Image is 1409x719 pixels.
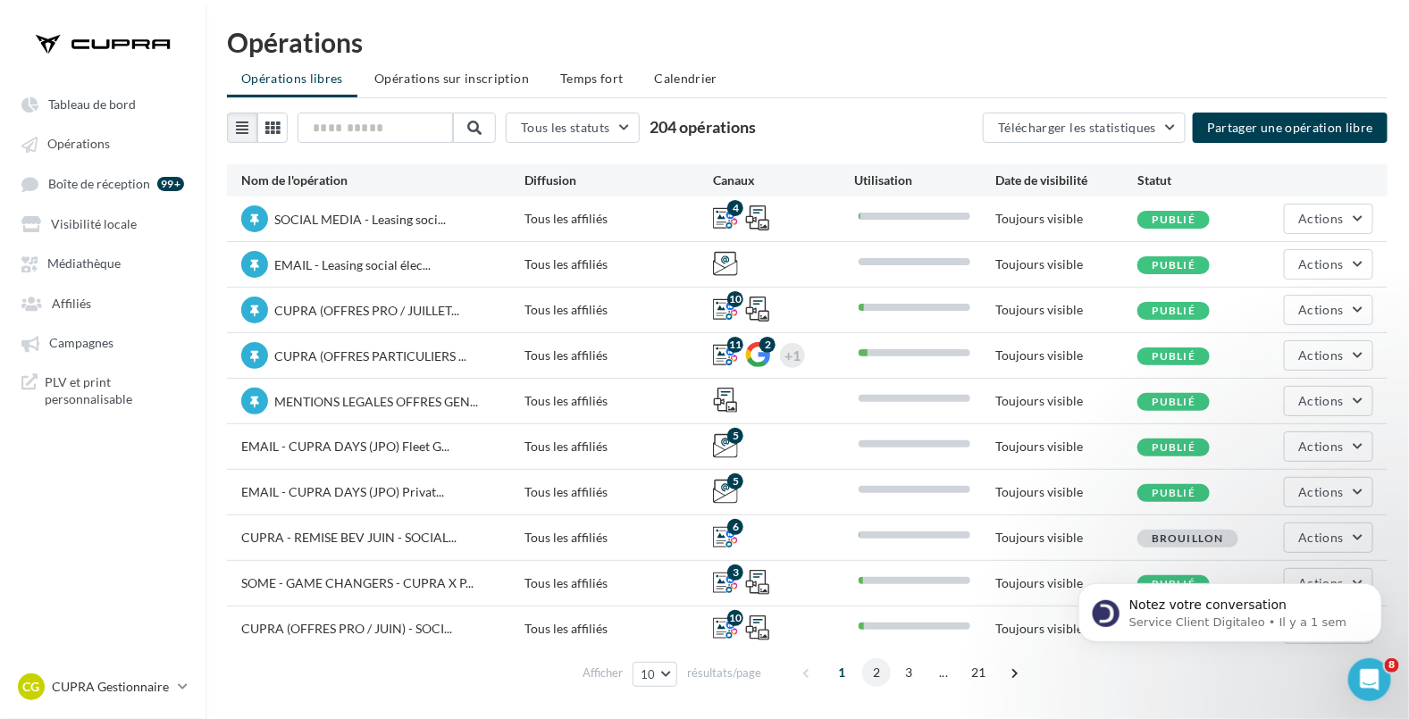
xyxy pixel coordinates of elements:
[14,670,191,704] a: CG CUPRA Gestionnaire
[1284,523,1373,553] button: Actions
[1152,258,1195,272] span: Publié
[52,296,91,311] span: Affiliés
[11,287,195,319] a: Affiliés
[1284,477,1373,507] button: Actions
[48,96,136,112] span: Tableau de bord
[524,438,713,456] div: Tous les affiliés
[227,29,1388,55] div: Opérations
[894,658,923,687] span: 3
[524,574,713,592] div: Tous les affiliés
[274,394,478,409] span: MENTIONS LEGALES OFFRES GEN...
[241,575,474,590] span: SOME - GAME CHANGERS - CUPRA X P...
[727,519,743,535] div: 6
[929,658,958,687] span: ...
[241,530,457,545] span: CUPRA - REMISE BEV JUIN - SOCIAL...
[1385,658,1399,673] span: 8
[1299,484,1344,499] span: Actions
[996,301,1137,319] div: Toujours visible
[524,171,713,189] div: Diffusion
[374,71,529,86] span: Opérations sur inscription
[524,347,713,364] div: Tous les affiliés
[862,658,891,687] span: 2
[1152,486,1195,499] span: Publié
[641,667,656,681] span: 10
[524,210,713,228] div: Tous les affiliés
[1137,171,1279,189] div: Statut
[524,392,713,410] div: Tous les affiliés
[274,212,446,227] span: SOCIAL MEDIA - Leasing soci...
[49,336,113,351] span: Campagnes
[11,207,195,239] a: Visibilité locale
[524,620,713,638] div: Tous les affiliés
[524,301,713,319] div: Tous les affiliés
[47,256,121,272] span: Médiathèque
[274,303,459,318] span: CUPRA (OFFRES PRO / JUILLET...
[1299,439,1344,454] span: Actions
[1299,393,1344,408] span: Actions
[784,343,801,368] div: +1
[996,210,1137,228] div: Toujours visible
[998,120,1156,135] span: Télécharger les statistiques
[727,428,743,444] div: 5
[51,216,137,231] span: Visibilité locale
[727,564,743,581] div: 3
[11,366,195,415] a: PLV et print personnalisable
[1299,256,1344,272] span: Actions
[996,347,1137,364] div: Toujours visible
[1152,531,1224,545] span: Brouillon
[524,529,713,547] div: Tous les affiliés
[827,658,856,687] span: 1
[1284,340,1373,371] button: Actions
[11,88,195,120] a: Tableau de bord
[854,171,995,189] div: Utilisation
[52,678,171,696] p: CUPRA Gestionnaire
[996,574,1137,592] div: Toujours visible
[1152,304,1195,317] span: Publié
[1284,431,1373,462] button: Actions
[1299,211,1344,226] span: Actions
[241,439,449,454] span: EMAIL - CUPRA DAYS (JPO) Fleet G...
[727,200,743,216] div: 4
[1284,386,1373,416] button: Actions
[11,127,195,159] a: Opérations
[524,255,713,273] div: Tous les affiliés
[1152,213,1195,226] span: Publié
[157,177,184,191] div: 99+
[1299,302,1344,317] span: Actions
[241,621,452,636] span: CUPRA (OFFRES PRO / JUIN) - SOCI...
[11,326,195,358] a: Campagnes
[11,167,195,200] a: Boîte de réception 99+
[1284,249,1373,280] button: Actions
[1299,530,1344,545] span: Actions
[996,171,1137,189] div: Date de visibilité
[655,71,718,86] span: Calendrier
[687,665,761,681] span: résultats/page
[964,658,994,687] span: 21
[583,665,623,681] span: Afficher
[1284,295,1373,325] button: Actions
[650,117,756,137] span: 204 opérations
[506,113,640,143] button: Tous les statuts
[521,120,610,135] span: Tous les statuts
[241,484,444,499] span: EMAIL - CUPRA DAYS (JPO) Privat...
[560,71,624,86] span: Temps fort
[1299,347,1344,363] span: Actions
[1152,349,1195,363] span: Publié
[1284,204,1373,234] button: Actions
[996,255,1137,273] div: Toujours visible
[996,438,1137,456] div: Toujours visible
[47,137,110,152] span: Opérations
[48,176,150,191] span: Boîte de réception
[996,620,1137,638] div: Toujours visible
[11,247,195,279] a: Médiathèque
[1152,440,1195,454] span: Publié
[241,171,524,189] div: Nom de l'opération
[23,678,40,696] span: CG
[759,337,776,353] div: 2
[727,473,743,489] div: 5
[983,113,1186,143] button: Télécharger les statistiques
